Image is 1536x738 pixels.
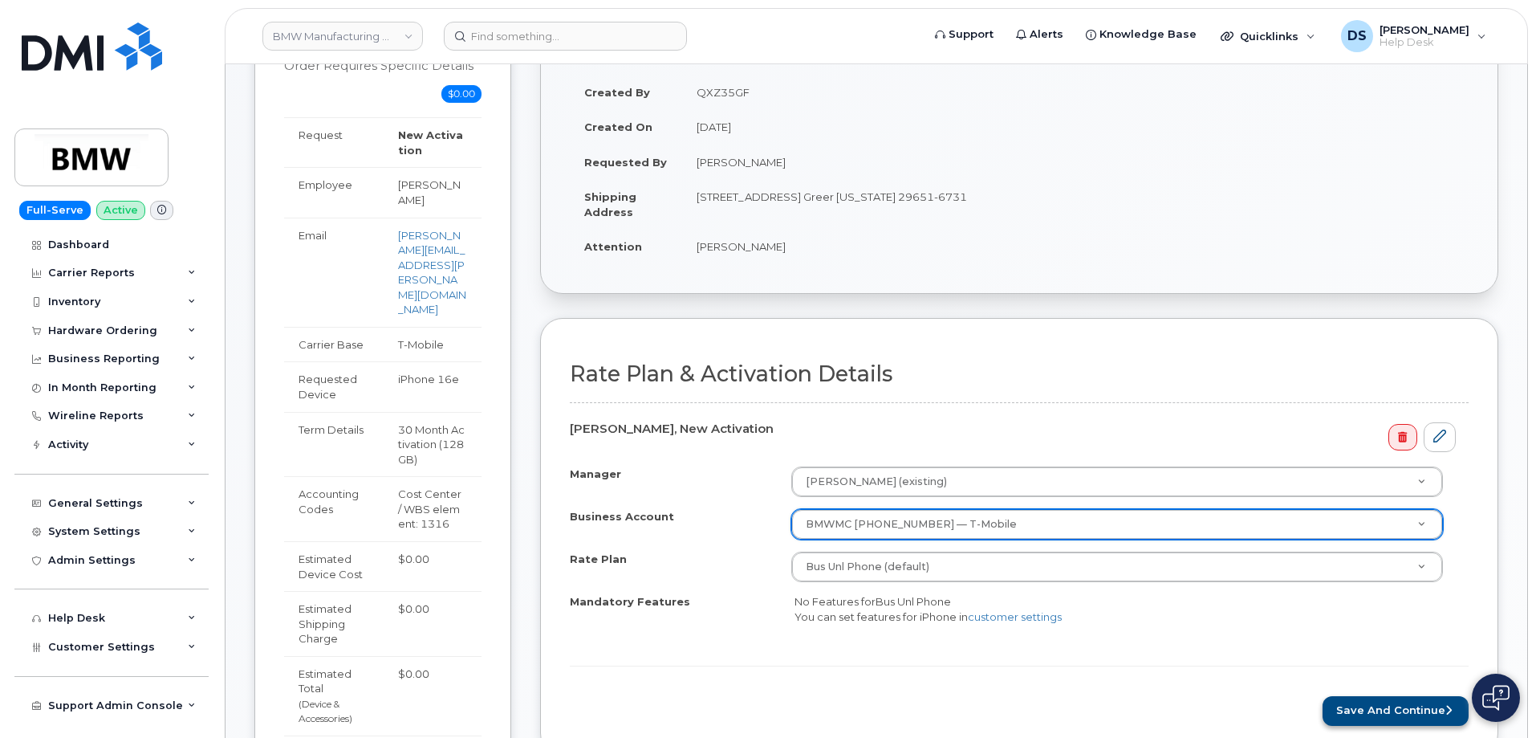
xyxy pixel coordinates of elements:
a: Alerts [1005,18,1075,51]
span: Help Desk [1380,36,1469,49]
span: Bus Unl Phone (default) [806,561,929,573]
span: Quicklinks [1240,30,1298,43]
td: Email [284,218,384,327]
a: [PERSON_NAME] (existing) [792,467,1442,496]
h2: Rate Plan & Activation Details [570,362,1469,386]
td: Carrier Base [284,327,384,362]
a: customer settings [968,610,1062,623]
td: Term Details [284,412,384,477]
td: [DATE] [682,109,1469,145]
strong: Shipping Address [584,190,636,218]
a: Knowledge Base [1075,18,1208,51]
td: Requested Device [284,361,384,411]
span: [PERSON_NAME] (existing) [796,475,947,489]
a: Bus Unl Phone (default) [792,552,1442,581]
td: [STREET_ADDRESS] Greer [US_STATE] 29651-6731 [682,179,1469,229]
td: Estimated Total [284,656,384,736]
a: BMWMC [PHONE_NUMBER] — T-Mobile [792,510,1442,539]
td: [PERSON_NAME] [682,229,1469,264]
td: $0.00 [384,656,482,736]
div: Quicklinks [1209,20,1327,52]
label: Manager [570,467,621,482]
td: Accounting Codes [284,476,384,541]
h4: [PERSON_NAME], New Activation [570,422,1456,436]
img: Open chat [1482,685,1510,711]
td: $0.00 [384,591,482,656]
strong: Attention [584,240,642,253]
div: Darryl Smith [1330,20,1497,52]
td: T-Mobile [384,327,482,362]
span: No Features for You can set features for iPhone in [794,595,1062,623]
label: Rate Plan [570,552,627,567]
span: Support [949,27,994,43]
span: Bus Unl Phone [876,595,951,608]
td: Employee [284,167,384,217]
span: Alerts [1030,27,1063,43]
small: (Device & Accessories) [299,698,352,725]
a: [PERSON_NAME][EMAIL_ADDRESS][PERSON_NAME][DOMAIN_NAME] [398,229,466,316]
td: $0.00 [384,541,482,591]
a: Support [924,18,1005,51]
button: Save and Continue [1323,696,1469,726]
span: Knowledge Base [1099,27,1197,43]
div: Cost Center / WBS element: 1316 [398,487,467,532]
span: BMWMC [PHONE_NUMBER] — T-Mobile [796,517,1017,532]
strong: Requested By [584,156,667,169]
small: Order requires Specific details [284,59,473,73]
input: Find something... [444,22,687,51]
label: Mandatory Features [570,594,690,610]
a: BMW Manufacturing Co LLC [262,22,423,51]
strong: Created On [584,120,652,133]
td: Request [284,117,384,167]
td: [PERSON_NAME] [682,145,1469,180]
td: 30 Month Activation (128GB) [384,412,482,477]
span: [PERSON_NAME] [1380,23,1469,36]
td: [PERSON_NAME] [384,167,482,217]
td: QXZ35GF [682,75,1469,110]
td: Estimated Shipping Charge [284,591,384,656]
td: iPhone 16e [384,361,482,411]
strong: Created By [584,86,650,99]
span: DS [1347,27,1367,46]
strong: New Activation [398,128,463,157]
span: $0.00 [441,85,482,103]
td: Estimated Device Cost [284,541,384,591]
label: Business Account [570,509,674,524]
